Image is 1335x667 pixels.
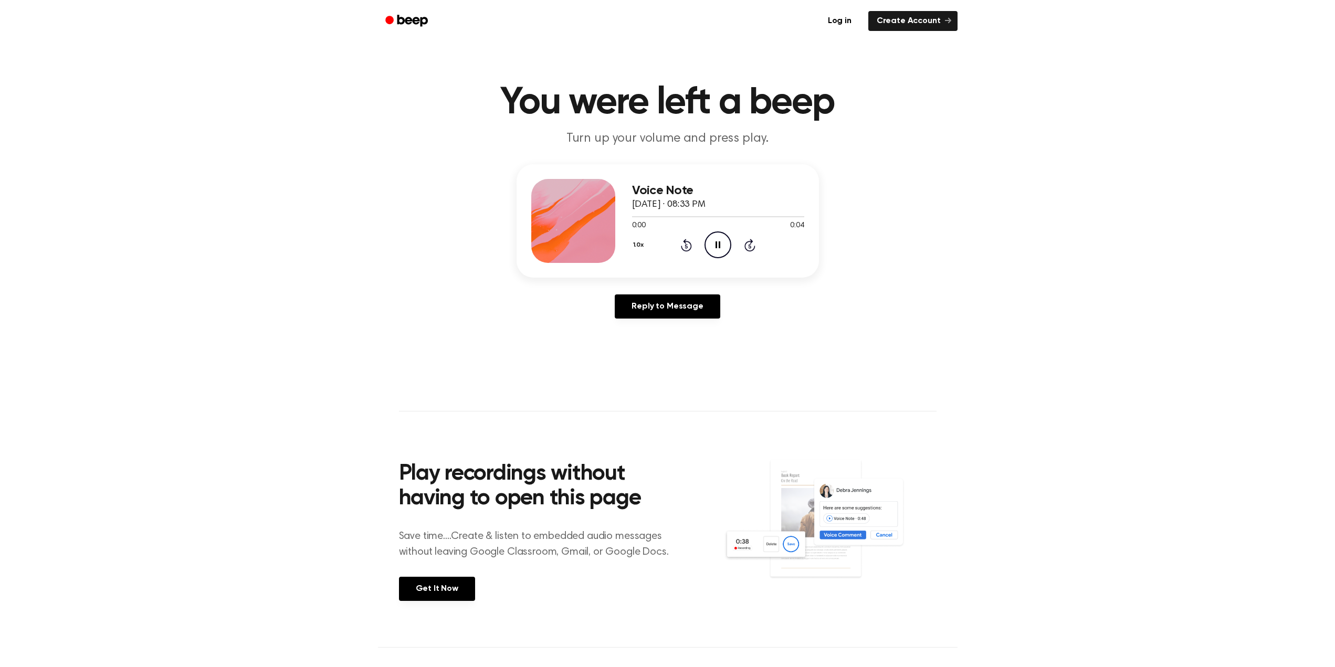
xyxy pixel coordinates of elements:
[399,462,682,512] h2: Play recordings without having to open this page
[632,220,646,231] span: 0:00
[723,459,936,600] img: Voice Comments on Docs and Recording Widget
[868,11,958,31] a: Create Account
[632,184,804,198] h3: Voice Note
[632,236,648,254] button: 1.0x
[378,11,437,31] a: Beep
[399,577,475,601] a: Get It Now
[399,84,937,122] h1: You were left a beep
[615,294,720,319] a: Reply to Message
[632,200,706,209] span: [DATE] · 08:33 PM
[817,9,862,33] a: Log in
[466,130,869,147] p: Turn up your volume and press play.
[790,220,804,231] span: 0:04
[399,528,682,560] p: Save time....Create & listen to embedded audio messages without leaving Google Classroom, Gmail, ...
